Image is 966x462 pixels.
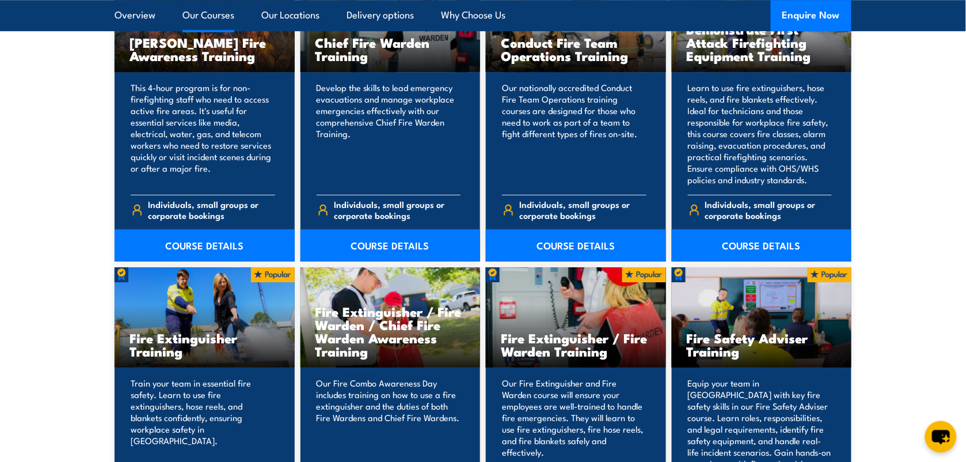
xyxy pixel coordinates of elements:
h3: Fire Extinguisher Training [130,331,280,358]
h3: Chief Fire Warden Training [315,36,466,62]
h3: [PERSON_NAME] Fire Awareness Training [130,36,280,62]
p: Learn to use fire extinguishers, hose reels, and fire blankets effectively. Ideal for technicians... [688,82,832,185]
span: Individuals, small groups or corporate bookings [334,199,461,221]
a: COURSE DETAILS [301,229,481,262]
a: COURSE DETAILS [486,229,666,262]
p: Our nationally accredited Conduct Fire Team Operations training courses are designed for those wh... [502,82,646,185]
span: Individuals, small groups or corporate bookings [520,199,646,221]
h3: Conduct Fire Team Operations Training [501,36,651,62]
p: Develop the skills to lead emergency evacuations and manage workplace emergencies effectively wit... [317,82,461,185]
a: COURSE DETAILS [672,229,852,262]
p: This 4-hour program is for non-firefighting staff who need to access active fire areas. It's usef... [131,82,275,185]
h3: Demonstrate First Attack Firefighting Equipment Training [687,22,837,62]
span: Individuals, small groups or corporate bookings [705,199,832,221]
h3: Fire Extinguisher / Fire Warden Training [501,331,651,358]
h3: Fire Safety Adviser Training [687,331,837,358]
span: Individuals, small groups or corporate bookings [149,199,275,221]
button: chat-button [925,421,957,453]
h3: Fire Extinguisher / Fire Warden / Chief Fire Warden Awareness Training [315,305,466,358]
a: COURSE DETAILS [115,229,295,262]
